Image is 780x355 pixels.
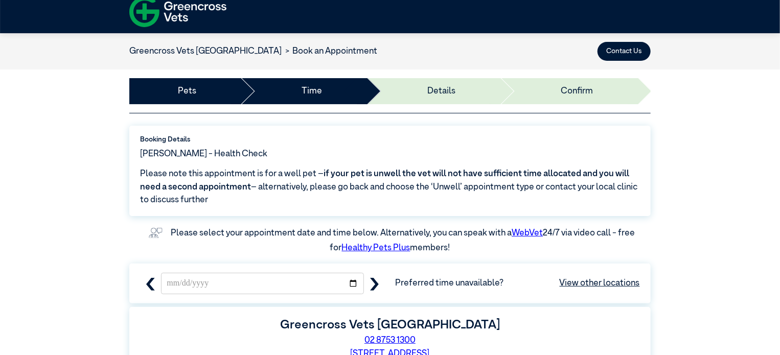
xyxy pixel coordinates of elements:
a: Time [302,85,322,98]
nav: breadcrumb [129,45,378,58]
label: Greencross Vets [GEOGRAPHIC_DATA] [280,319,500,331]
a: Greencross Vets [GEOGRAPHIC_DATA] [129,47,282,56]
li: Book an Appointment [282,45,378,58]
a: Healthy Pets Plus [342,244,410,252]
a: Pets [178,85,196,98]
a: View other locations [560,277,640,290]
span: [PERSON_NAME] - Health Check [140,148,267,161]
label: Please select your appointment date and time below. Alternatively, you can speak with a 24/7 via ... [171,229,636,253]
a: WebVet [512,229,543,238]
a: 02 8753 1300 [364,336,416,345]
span: Preferred time unavailable? [395,277,640,290]
span: Please note this appointment is for a well pet – – alternatively, please go back and choose the ‘... [140,168,640,207]
label: Booking Details [140,134,640,145]
button: Contact Us [598,42,651,61]
img: vet [145,224,166,242]
span: if your pet is unwell the vet will not have sufficient time allocated and you will need a second ... [140,170,629,192]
